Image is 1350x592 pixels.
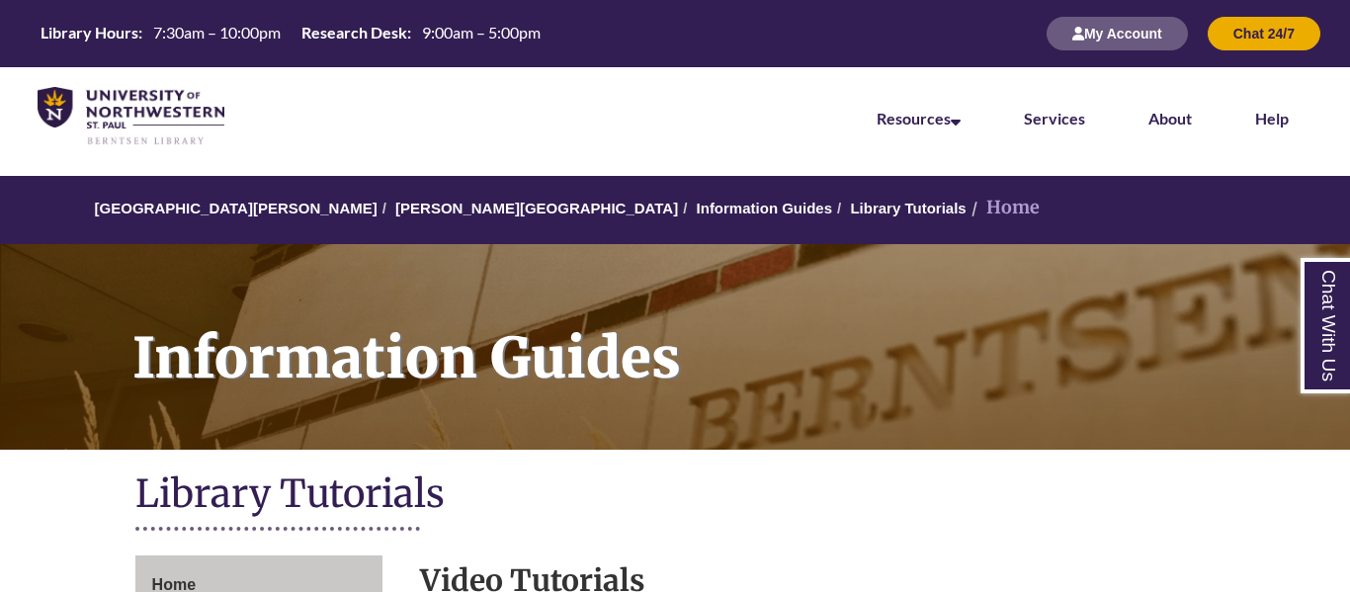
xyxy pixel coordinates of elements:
a: Hours Today [33,22,548,45]
a: [PERSON_NAME][GEOGRAPHIC_DATA] [395,200,678,216]
a: [GEOGRAPHIC_DATA][PERSON_NAME] [95,200,378,216]
a: About [1148,109,1192,127]
a: Services [1024,109,1085,127]
a: My Account [1047,25,1188,42]
a: Resources [877,109,961,127]
a: Chat 24/7 [1208,25,1320,42]
li: Home [967,194,1040,222]
a: Help [1255,109,1289,127]
button: Chat 24/7 [1208,17,1320,50]
span: 9:00am – 5:00pm [422,23,541,42]
span: 7:30am – 10:00pm [153,23,281,42]
th: Research Desk: [294,22,414,43]
a: Information Guides [697,200,833,216]
a: Library Tutorials [850,200,966,216]
button: My Account [1047,17,1188,50]
img: UNWSP Library Logo [38,87,224,146]
th: Library Hours: [33,22,145,43]
table: Hours Today [33,22,548,43]
h1: Library Tutorials [135,469,1216,522]
h1: Information Guides [111,244,1350,424]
